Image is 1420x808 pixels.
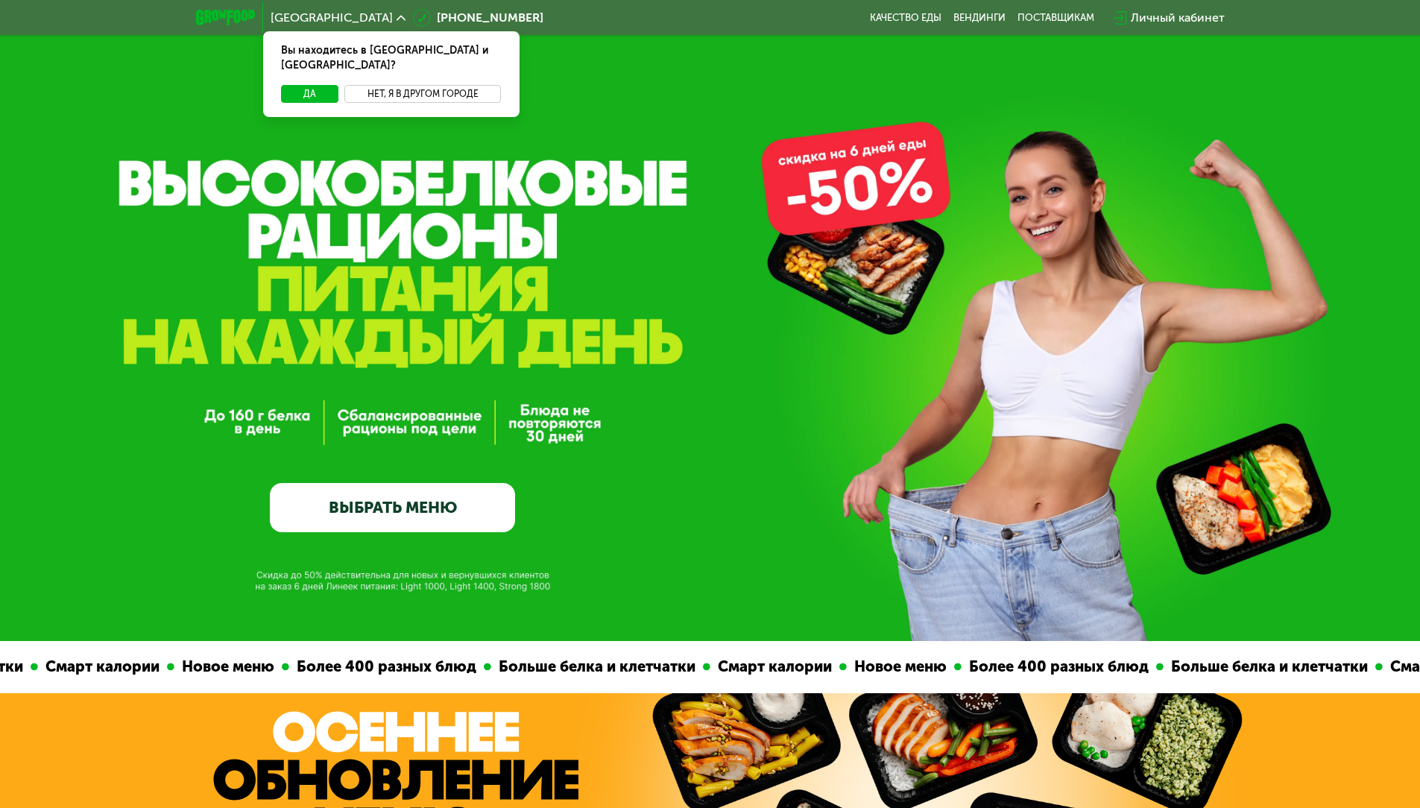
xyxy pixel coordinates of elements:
div: Личный кабинет [1131,9,1225,27]
a: ВЫБРАТЬ МЕНЮ [270,483,515,532]
div: Новое меню [168,655,275,678]
div: Более 400 разных блюд [283,655,477,678]
div: Смарт калории [31,655,160,678]
a: [PHONE_NUMBER] [413,9,543,27]
span: [GEOGRAPHIC_DATA] [271,12,393,24]
div: Новое меню [840,655,947,678]
div: Вы находитесь в [GEOGRAPHIC_DATA] и [GEOGRAPHIC_DATA]? [263,31,520,85]
div: Более 400 разных блюд [955,655,1149,678]
button: Нет, я в другом городе [344,85,502,103]
div: Больше белка и клетчатки [1157,655,1369,678]
button: Да [281,85,338,103]
div: Смарт калории [704,655,833,678]
div: поставщикам [1017,12,1094,24]
a: Вендинги [953,12,1006,24]
div: Больше белка и клетчатки [485,655,696,678]
a: Качество еды [870,12,941,24]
